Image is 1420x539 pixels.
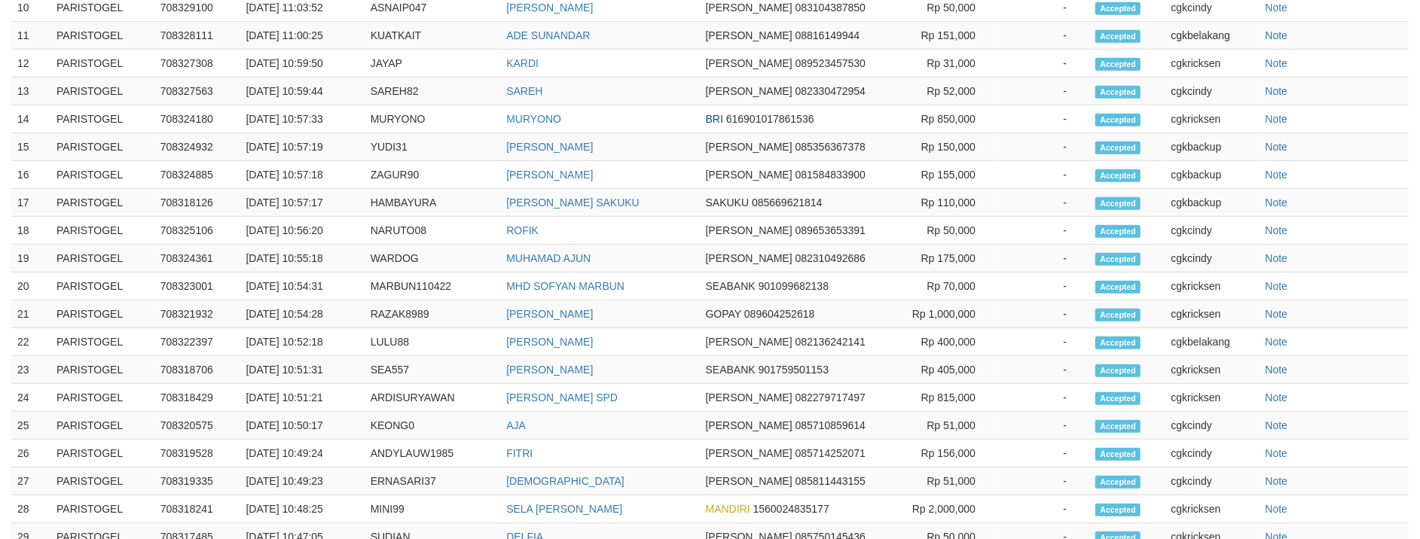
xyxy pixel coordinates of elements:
[706,336,792,348] span: [PERSON_NAME]
[890,328,998,356] td: Rp 400,000
[1266,224,1288,236] a: Note
[998,384,1089,412] td: -
[1095,281,1141,294] span: Accepted
[1266,169,1288,181] a: Note
[1165,273,1260,300] td: cgkricksen
[154,161,240,189] td: 708324885
[506,85,542,97] a: SAREH
[154,467,240,495] td: 708319335
[154,412,240,440] td: 708320575
[1095,448,1141,461] span: Accepted
[506,308,593,320] a: [PERSON_NAME]
[365,50,501,78] td: JAYAP
[11,133,50,161] td: 15
[998,22,1089,50] td: -
[1095,142,1141,154] span: Accepted
[1165,356,1260,384] td: cgkricksen
[240,50,365,78] td: [DATE] 10:59:50
[998,78,1089,105] td: -
[706,57,792,69] span: [PERSON_NAME]
[365,412,501,440] td: KEONG0
[154,328,240,356] td: 708322397
[706,252,792,264] span: [PERSON_NAME]
[506,113,561,125] a: MURYONO
[706,196,750,209] span: SAKUKU
[1165,495,1260,523] td: cgkricksen
[1165,133,1260,161] td: cgkbackup
[706,503,750,515] span: MANDIRI
[1266,391,1288,403] a: Note
[1266,280,1288,292] a: Note
[240,328,365,356] td: [DATE] 10:52:18
[706,113,723,125] span: BRI
[365,105,501,133] td: MURYONO
[706,419,792,431] span: [PERSON_NAME]
[706,364,756,376] span: SEABANK
[11,22,50,50] td: 11
[11,105,50,133] td: 14
[11,78,50,105] td: 13
[744,308,814,320] span: 089604252618
[365,217,501,245] td: NARUTO08
[1165,300,1260,328] td: cgkricksen
[796,419,866,431] span: 085710859614
[1095,197,1141,210] span: Accepted
[154,300,240,328] td: 708321932
[1095,336,1141,349] span: Accepted
[998,412,1089,440] td: -
[998,105,1089,133] td: -
[890,245,998,273] td: Rp 175,000
[1266,57,1288,69] a: Note
[11,300,50,328] td: 21
[154,217,240,245] td: 708325106
[365,384,501,412] td: ARDISURYAWAN
[753,503,829,515] span: 1560024835177
[1165,78,1260,105] td: cgkcindy
[890,217,998,245] td: Rp 50,000
[1095,58,1141,71] span: Accepted
[796,475,866,487] span: 085811443155
[890,133,998,161] td: Rp 150,000
[240,356,365,384] td: [DATE] 10:51:31
[506,57,539,69] a: KARDI
[1095,476,1141,489] span: Accepted
[998,273,1089,300] td: -
[240,189,365,217] td: [DATE] 10:57:17
[50,22,154,50] td: PARISTOGEL
[11,50,50,78] td: 12
[1266,447,1288,459] a: Note
[998,356,1089,384] td: -
[365,467,501,495] td: ERNASARI37
[1165,22,1260,50] td: cgkbelakang
[11,495,50,523] td: 28
[1095,114,1141,126] span: Accepted
[11,384,50,412] td: 24
[50,495,154,523] td: PARISTOGEL
[706,475,792,487] span: [PERSON_NAME]
[240,467,365,495] td: [DATE] 10:49:23
[240,300,365,328] td: [DATE] 10:54:28
[1266,252,1288,264] a: Note
[998,300,1089,328] td: -
[50,300,154,328] td: PARISTOGEL
[1165,189,1260,217] td: cgkbackup
[890,22,998,50] td: Rp 151,000
[365,495,501,523] td: MINI99
[50,273,154,300] td: PARISTOGEL
[50,161,154,189] td: PARISTOGEL
[706,141,792,153] span: [PERSON_NAME]
[890,78,998,105] td: Rp 52,000
[11,412,50,440] td: 25
[11,245,50,273] td: 19
[998,189,1089,217] td: -
[759,364,829,376] span: 901759501153
[1266,364,1288,376] a: Note
[50,467,154,495] td: PARISTOGEL
[50,384,154,412] td: PARISTOGEL
[506,280,624,292] a: MHD SOFYAN MARBUN
[998,245,1089,273] td: -
[154,22,240,50] td: 708328111
[11,161,50,189] td: 16
[706,391,792,403] span: [PERSON_NAME]
[506,29,590,41] a: ADE SUNANDAR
